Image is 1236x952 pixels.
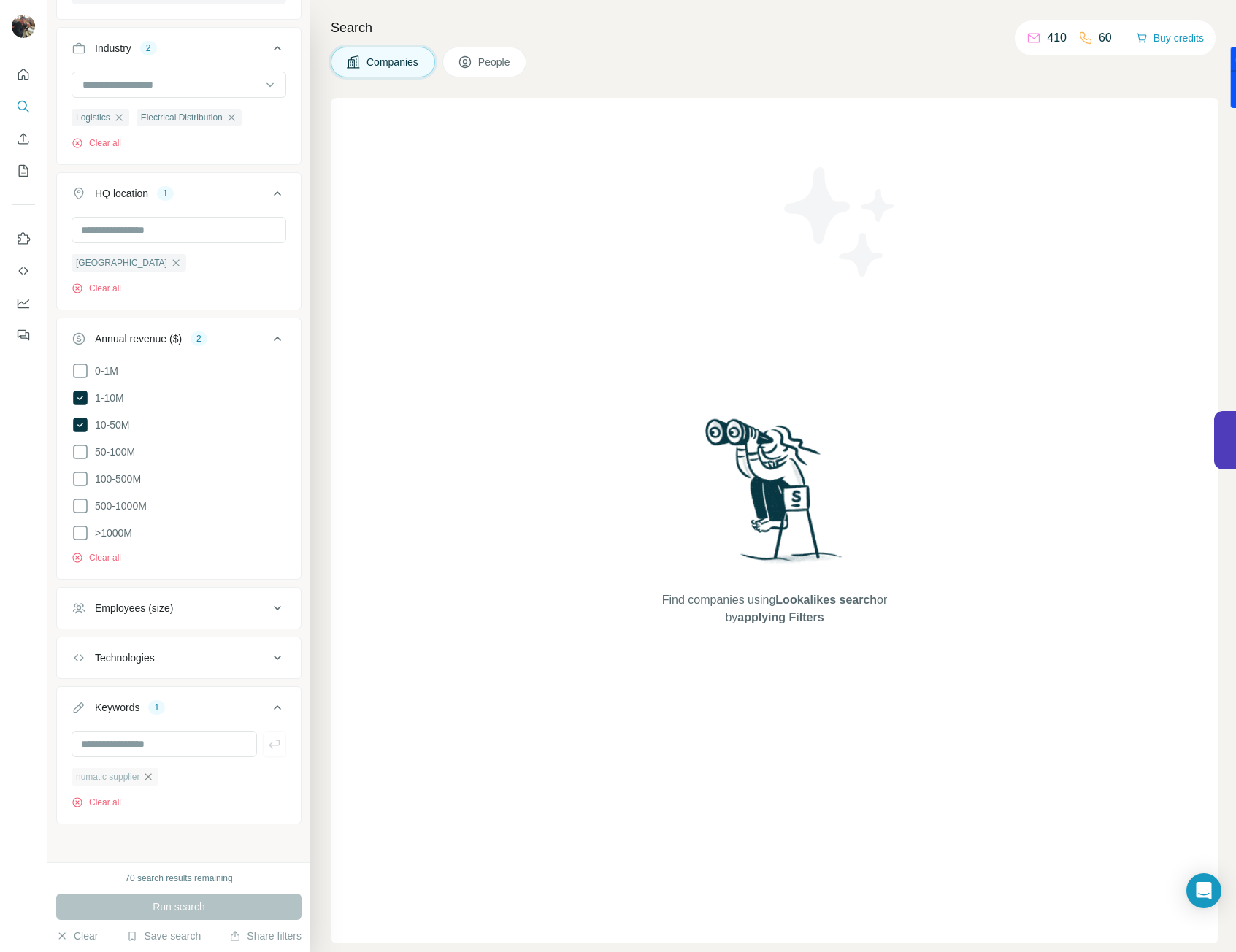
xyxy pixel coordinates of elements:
button: Share filters [229,929,302,943]
span: 50-100M [89,445,135,459]
span: applying Filters [737,611,824,623]
span: numatic supplier [76,770,139,783]
button: Clear all [72,137,121,150]
p: 410 [1047,29,1067,47]
div: Technologies [95,650,155,665]
button: Search [12,93,35,120]
div: 1 [148,701,165,714]
p: 60 [1099,29,1112,47]
img: Surfe Illustration - Stars [775,156,906,288]
button: Clear all [72,282,121,295]
div: HQ location [95,186,148,201]
button: Clear all [72,551,121,564]
button: Technologies [57,640,301,675]
span: Logistics [76,111,110,124]
button: Use Surfe API [12,258,35,284]
span: 1-10M [89,391,124,405]
div: 70 search results remaining [125,872,232,885]
div: 2 [140,42,157,55]
h4: Search [331,18,1218,38]
button: Quick start [12,61,35,88]
img: Surfe Illustration - Woman searching with binoculars [699,415,851,577]
button: Industry2 [57,31,301,72]
span: 500-1000M [89,499,147,513]
div: Industry [95,41,131,55]
span: Find companies using or by [658,591,891,626]
span: Lookalikes search [775,594,877,606]
span: People [478,55,512,69]
button: Clear all [72,796,121,809]
button: My lists [12,158,35,184]
button: Enrich CSV [12,126,35,152]
span: Companies [366,55,420,69]
span: 10-50M [89,418,129,432]
div: Annual revenue ($) [95,331,182,346]
span: >1000M [89,526,132,540]
button: Clear [56,929,98,943]
div: 1 [157,187,174,200]
button: Use Surfe on LinkedIn [12,226,35,252]
button: Feedback [12,322,35,348]
div: 2 [191,332,207,345]
button: Buy credits [1136,28,1204,48]
button: Employees (size) [57,591,301,626]
button: Keywords1 [57,690,301,731]
div: Open Intercom Messenger [1186,873,1221,908]
div: Employees (size) [95,601,173,615]
button: Dashboard [12,290,35,316]
span: [GEOGRAPHIC_DATA] [76,256,167,269]
button: Annual revenue ($)2 [57,321,301,362]
span: Electrical Distribution [141,111,223,124]
button: Save search [126,929,201,943]
button: HQ location1 [57,176,301,217]
div: Keywords [95,700,139,715]
span: 0-1M [89,364,118,378]
img: Avatar [12,15,35,38]
span: 100-500M [89,472,141,486]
